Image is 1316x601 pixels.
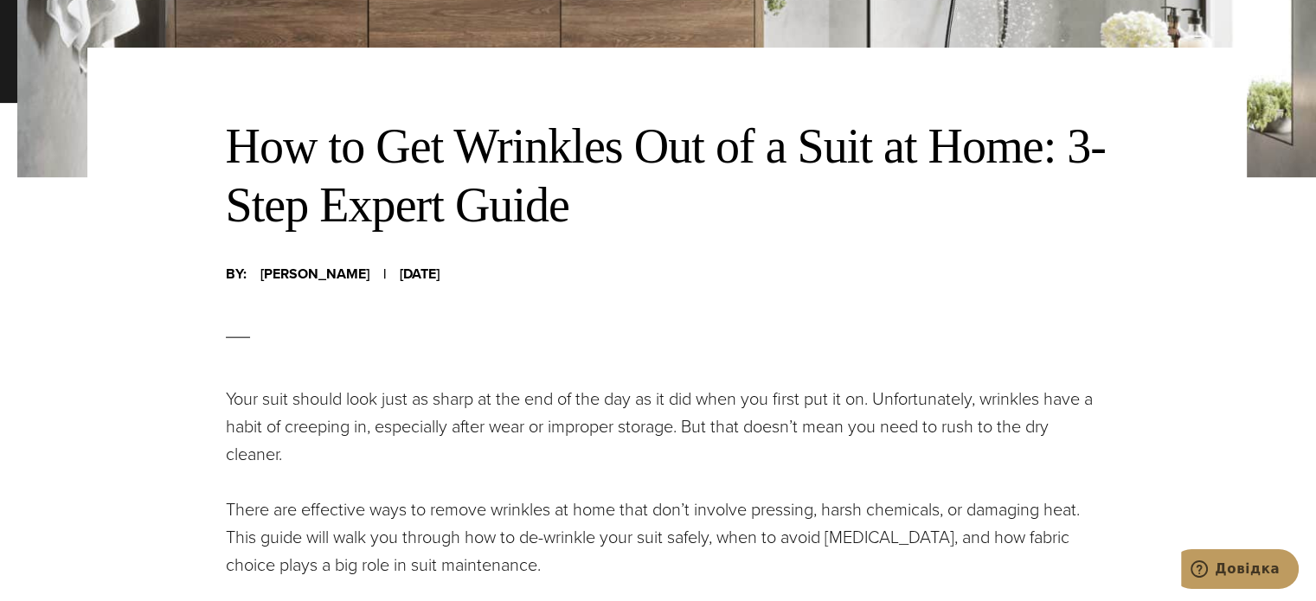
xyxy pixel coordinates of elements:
span: [DATE] [400,263,440,285]
span: | [383,263,386,285]
span: By: [226,259,247,290]
iframe: Відкрити віджет, в якому ви зможете звернутися до одного з наших агентів [1181,549,1299,592]
h2: How to Get Wrinkles Out of a Suit at Home: 3-Step Expert Guide [226,117,1108,234]
p: There are effective ways to remove wrinkles at home that don’t involve pressing, harsh chemicals,... [226,496,1108,579]
p: Your suit should look just as sharp at the end of the day as it did when you first put it on. Unf... [226,385,1108,468]
span: [PERSON_NAME] [260,263,369,285]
